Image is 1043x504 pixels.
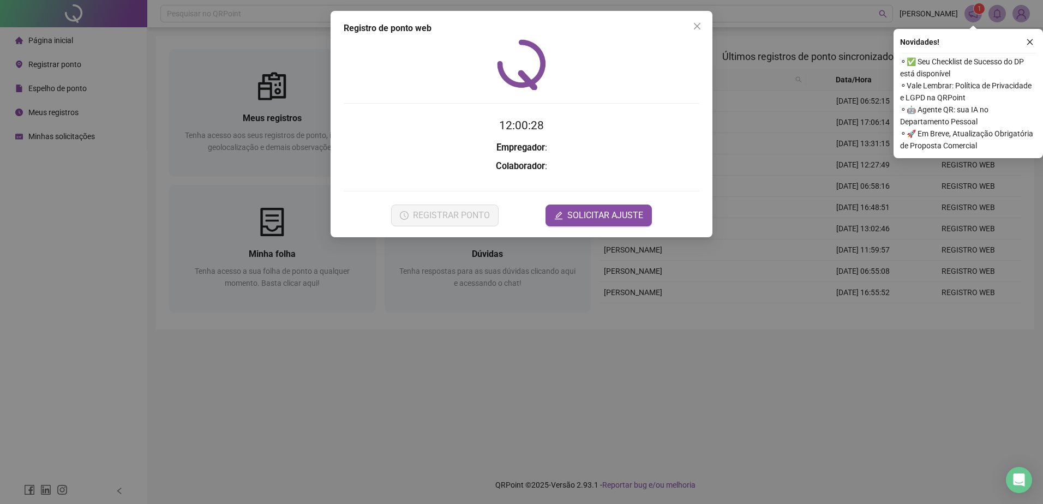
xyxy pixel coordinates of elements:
span: ⚬ ✅ Seu Checklist de Sucesso do DP está disponível [900,56,1036,80]
button: Close [688,17,706,35]
img: QRPoint [497,39,546,90]
button: REGISTRAR PONTO [391,205,499,226]
div: Registro de ponto web [344,22,699,35]
span: close [693,22,702,31]
span: Novidades ! [900,36,939,48]
span: close [1026,38,1034,46]
button: editSOLICITAR AJUSTE [546,205,652,226]
time: 12:00:28 [499,119,544,132]
span: ⚬ 🚀 Em Breve, Atualização Obrigatória de Proposta Comercial [900,128,1036,152]
h3: : [344,141,699,155]
span: SOLICITAR AJUSTE [567,209,643,222]
h3: : [344,159,699,173]
span: edit [554,211,563,220]
span: ⚬ Vale Lembrar: Política de Privacidade e LGPD na QRPoint [900,80,1036,104]
strong: Empregador [496,142,545,153]
span: ⚬ 🤖 Agente QR: sua IA no Departamento Pessoal [900,104,1036,128]
strong: Colaborador [496,161,545,171]
div: Open Intercom Messenger [1006,467,1032,493]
